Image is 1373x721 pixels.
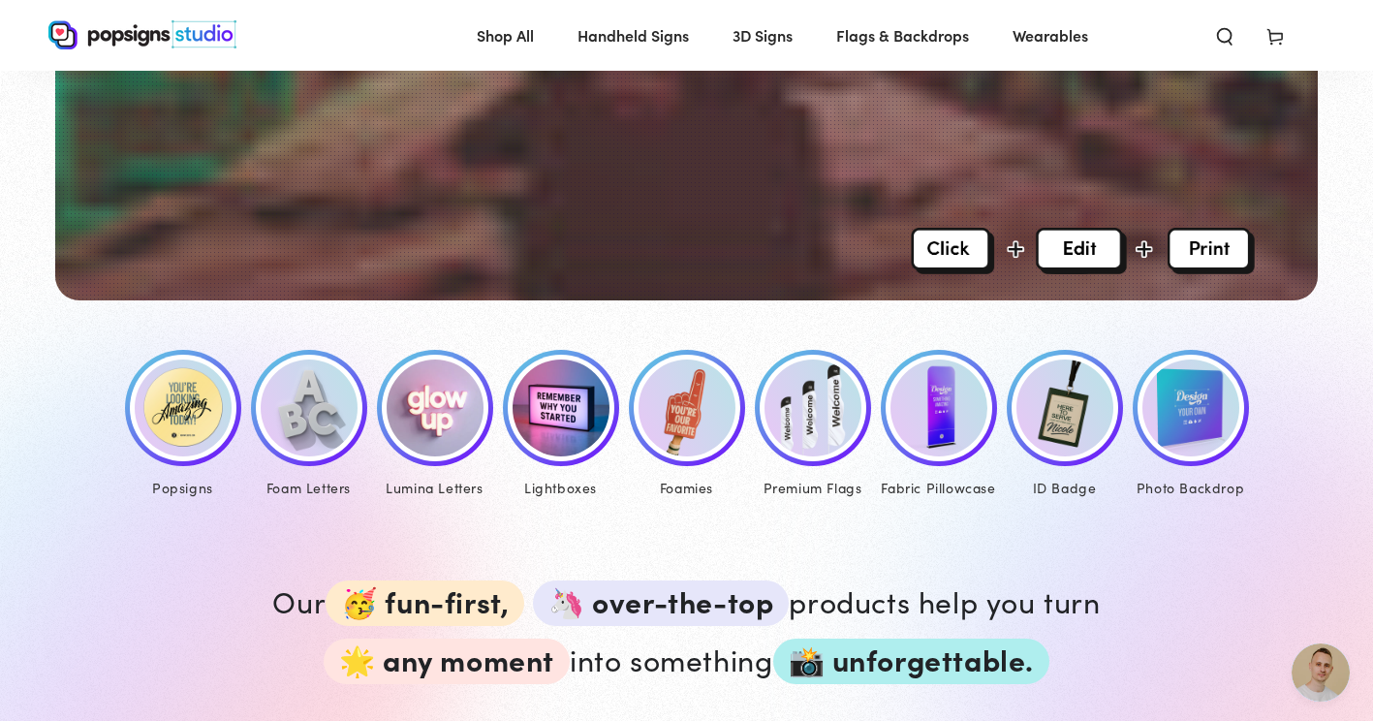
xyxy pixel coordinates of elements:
a: Open chat [1292,643,1350,702]
img: Premium Feather Flags [765,360,861,456]
div: Foamies [629,476,745,500]
a: Photo Backdrop Photo Backdrop [1128,350,1254,501]
img: Photo Backdrop [1142,360,1239,456]
a: Lumina Letters Lumina Letters [372,350,498,501]
p: Our products help you turn into something [251,568,1123,684]
span: 🌟 any moment [324,639,570,684]
img: Lumina Letters [387,360,484,456]
img: Foam Letters [261,360,358,456]
a: Lumina Lightboxes Lightboxes [498,350,624,501]
div: Fabric Pillowcase [881,476,997,500]
img: Popsigns [135,360,232,456]
span: 🥳 fun-first, [326,580,524,626]
img: Foamies® [639,360,735,456]
span: Shop All [477,21,534,49]
summary: Search our site [1200,14,1250,56]
span: 3D Signs [733,21,793,49]
div: Lumina Letters [377,476,493,500]
div: Lightboxes [503,476,619,500]
img: Fabric Pillowcase [890,360,987,456]
span: Flags & Backdrops [836,21,969,49]
div: Premium Flags [755,476,871,500]
div: Popsigns [125,476,241,500]
a: Fabric Pillowcase Fabric Pillowcase [876,350,1002,501]
div: Foam Letters [251,476,367,500]
a: Premium Feather Flags Premium Flags [750,350,876,501]
img: ID Badge [1016,360,1113,456]
a: Foam Letters Foam Letters [246,350,372,501]
a: ID Badge ID Badge [1002,350,1128,501]
a: Popsigns Popsigns [120,350,246,501]
img: Overlay Image [911,228,1255,274]
a: Wearables [998,10,1103,61]
div: ID Badge [1007,476,1123,500]
a: Handheld Signs [563,10,703,61]
a: 3D Signs [718,10,807,61]
div: Photo Backdrop [1133,476,1249,500]
span: 📸 unforgettable. [773,639,1050,684]
a: Shop All [462,10,548,61]
span: Wearables [1013,21,1088,49]
span: Handheld Signs [577,21,689,49]
a: Foamies® Foamies [624,350,750,501]
img: Lumina Lightboxes [513,360,609,456]
a: Flags & Backdrops [822,10,983,61]
span: 🦄 over-the-top [533,580,789,626]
